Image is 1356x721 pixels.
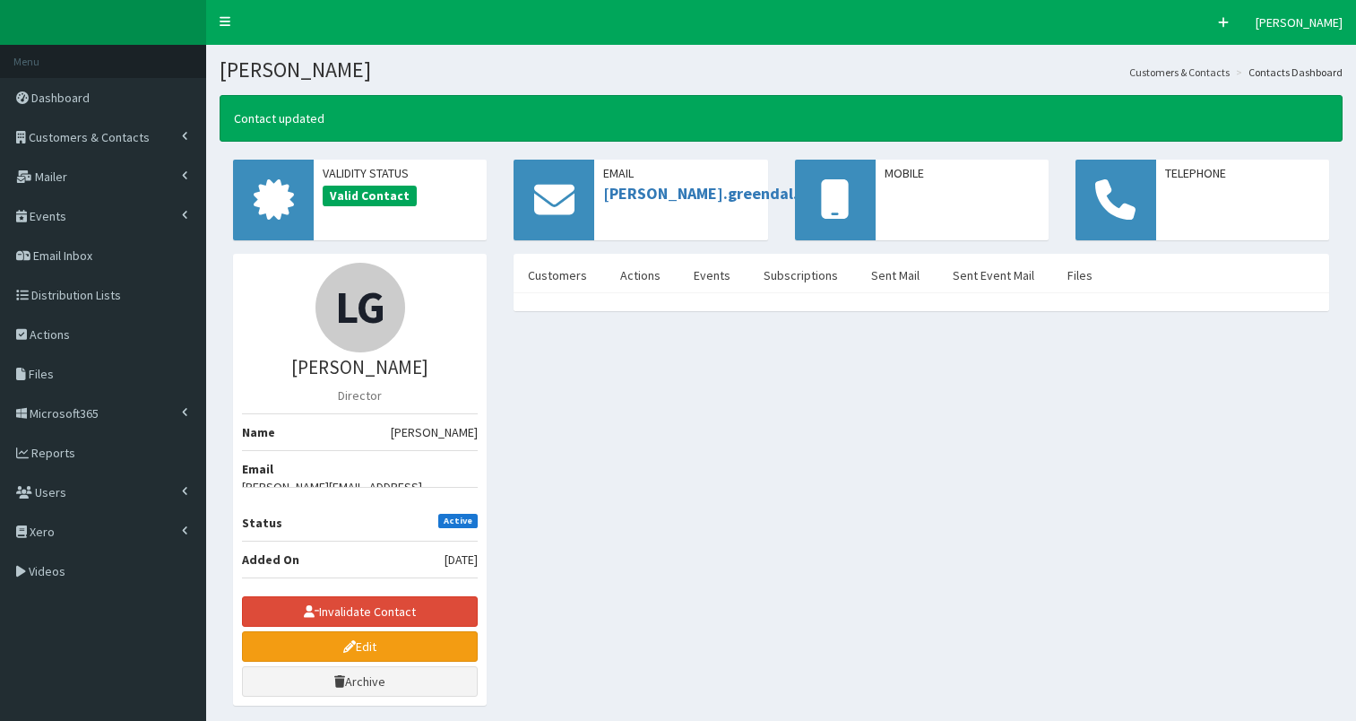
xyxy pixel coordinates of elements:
[242,666,478,697] a: Archive
[29,563,65,579] span: Videos
[1231,65,1343,80] li: Contacts Dashboard
[30,524,55,540] span: Xero
[391,423,478,441] span: [PERSON_NAME]
[514,256,601,294] a: Customers
[438,514,479,528] span: Active
[857,256,934,294] a: Sent Mail
[242,596,478,627] button: Invalidate Contact
[220,58,1343,82] h1: [PERSON_NAME]
[35,484,66,500] span: Users
[242,631,478,662] a: Edit
[30,326,70,343] span: Actions
[30,208,66,224] span: Events
[445,551,478,569] span: [DATE]
[30,405,99,421] span: Microsoft365
[323,186,417,207] span: Valid Contact
[1129,65,1230,80] a: Customers & Contacts
[33,248,92,264] span: Email Inbox
[242,552,299,568] b: Added On
[606,256,675,294] a: Actions
[242,424,275,440] b: Name
[31,287,121,303] span: Distribution Lists
[938,256,1049,294] a: Sent Event Mail
[885,164,1040,182] span: Mobile
[335,279,385,335] span: LG
[29,366,54,382] span: Files
[31,445,75,461] span: Reports
[603,183,807,204] a: [PERSON_NAME].greendal...
[242,515,282,531] b: Status
[1256,14,1343,30] span: [PERSON_NAME]
[242,478,478,514] span: [PERSON_NAME][EMAIL_ADDRESS][DOMAIN_NAME]
[1165,164,1320,182] span: Telephone
[603,164,758,182] span: Email
[242,357,478,378] h3: [PERSON_NAME]
[220,95,1343,142] div: Contact updated
[1053,256,1107,294] a: Files
[31,90,90,106] span: Dashboard
[323,164,478,182] span: Validity Status
[749,256,852,294] a: Subscriptions
[242,387,478,404] p: Director
[242,461,273,477] b: Email
[35,169,67,185] span: Mailer
[29,129,150,145] span: Customers & Contacts
[679,256,745,294] a: Events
